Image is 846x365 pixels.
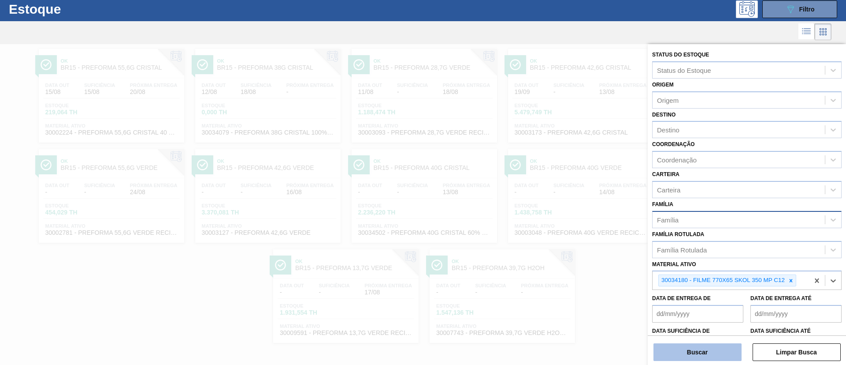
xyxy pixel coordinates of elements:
label: Data suficiência até [750,328,811,334]
a: ÍconeOkBR15 - PREFORMA 13,7G CRISTALData out25/09Suficiência-Próxima Entrega27/08Estoque1.880,864... [658,42,814,143]
label: Data de Entrega de [652,295,711,301]
div: Coordenação [657,156,697,164]
div: Pogramando: nenhum usuário selecionado [736,0,758,18]
div: Destino [657,126,679,134]
label: Coordenação [652,141,695,147]
div: Família Rotulada [657,246,707,253]
label: Material ativo [652,261,696,267]
label: Destino [652,112,675,118]
a: ÍconeOkBR15 - PREFORMA 38G CRISTALData out12/08Suficiência18/08Próxima Entrega-Estoque0,000 THMat... [189,42,345,143]
a: ÍconeOkBR15 - PREFORMA 42,6G CRISTALData out19/09Suficiência-Próxima Entrega13/08Estoque5.479,749... [501,42,658,143]
label: Data suficiência de [652,328,710,334]
h1: Estoque [9,4,141,14]
div: Família [657,216,679,223]
div: Status do Estoque [657,66,711,74]
span: Filtro [799,6,815,13]
input: dd/mm/yyyy [750,305,842,323]
a: ÍconeOkBR15 - PREFORMA 55,6G CRISTALData out15/08Suficiência15/08Próxima Entrega20/08Estoque219,0... [32,42,189,143]
div: Visão em Lista [798,23,815,40]
div: Carteira [657,186,680,193]
label: Origem [652,82,674,88]
label: Data de Entrega até [750,295,812,301]
div: 30034180 - FILME 770X65 SKOL 350 MP C12 [659,275,786,286]
div: Origem [657,96,679,104]
label: Família [652,201,673,207]
label: Carteira [652,171,679,177]
label: Família Rotulada [652,231,704,237]
button: Filtro [762,0,837,18]
label: Status do Estoque [652,52,709,58]
input: dd/mm/yyyy [652,305,743,323]
a: ÍconeOkBR15 - PREFORMA 28,7G VERDEData out11/08Suficiência-Próxima Entrega18/08Estoque1.188,474 T... [345,42,501,143]
div: Visão em Cards [815,23,831,40]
